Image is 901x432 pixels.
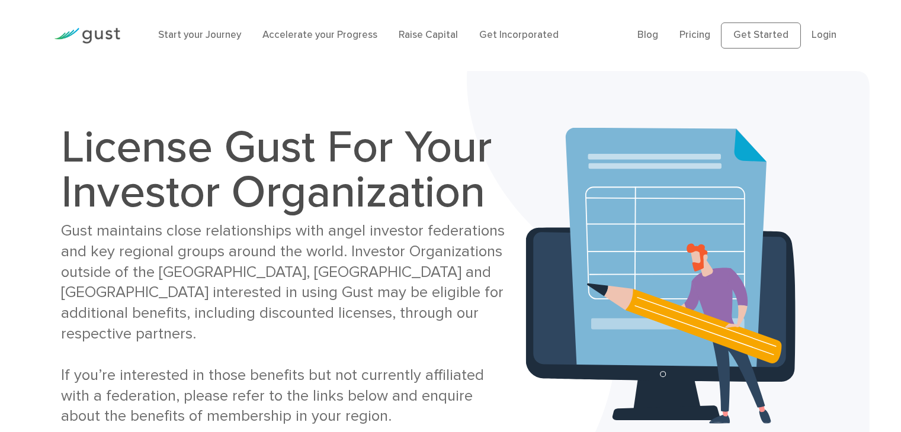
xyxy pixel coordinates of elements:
a: Pricing [679,29,710,41]
a: Blog [637,29,658,41]
a: Raise Capital [399,29,458,41]
a: Get Started [721,22,801,49]
a: Accelerate your Progress [262,29,377,41]
a: Login [812,29,836,41]
a: Start your Journey [158,29,241,41]
h1: License Gust For Your Investor Organization [61,125,508,215]
div: Gust maintains close relationships with angel investor federations and key regional groups around... [61,221,508,427]
a: Get Incorporated [479,29,559,41]
img: Gust Logo [54,28,120,44]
